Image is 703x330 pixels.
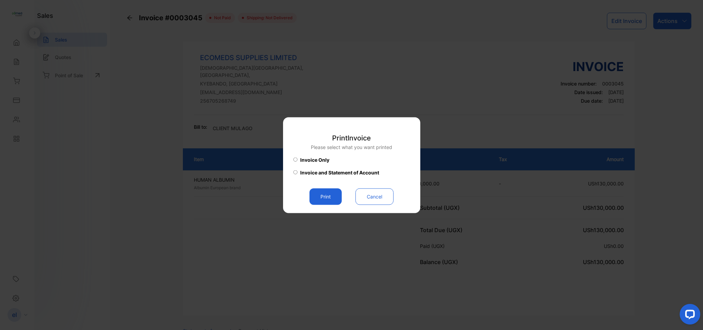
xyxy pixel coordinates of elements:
[300,156,329,163] span: Invoice Only
[311,143,392,150] p: Please select what you want printed
[309,188,342,205] button: Print
[300,169,379,176] span: Invoice and Statement of Account
[311,133,392,143] p: Print Invoice
[355,188,394,205] button: Cancel
[674,301,703,330] iframe: LiveChat chat widget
